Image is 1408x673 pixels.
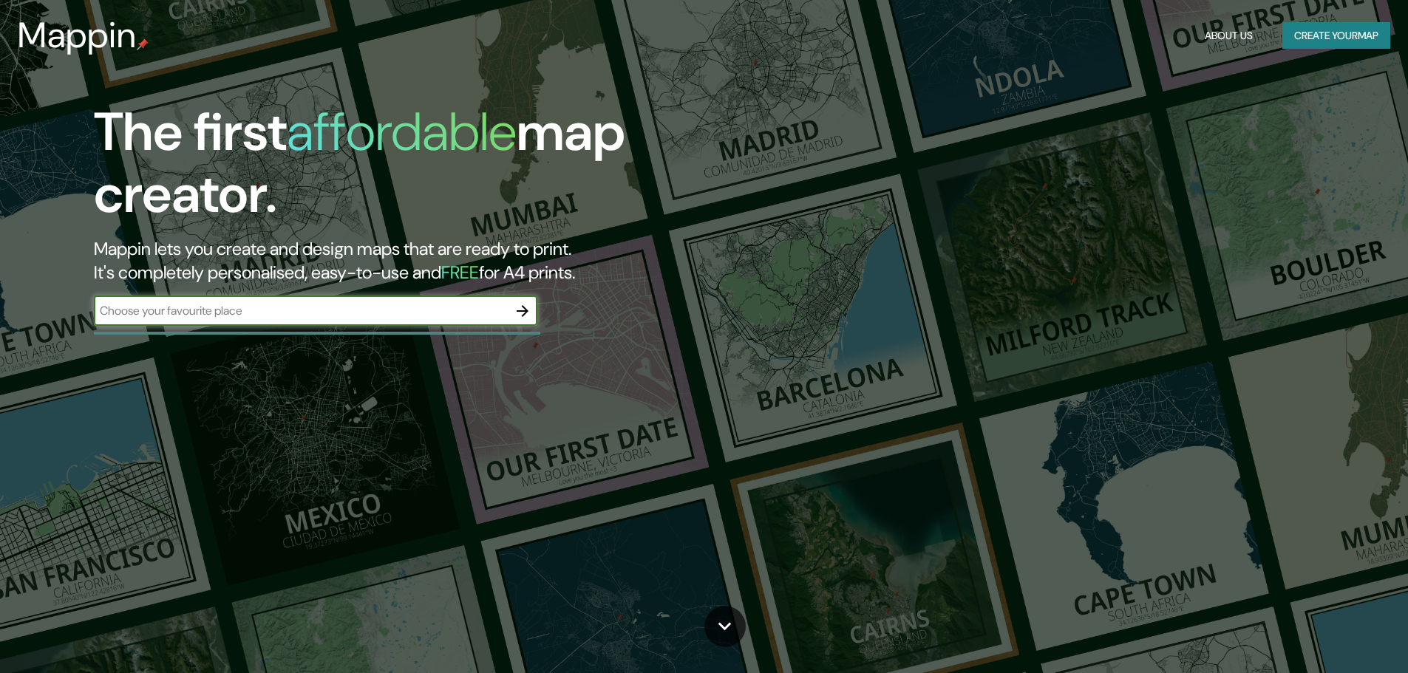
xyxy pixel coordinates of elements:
[441,261,479,284] h5: FREE
[94,237,798,284] h2: Mappin lets you create and design maps that are ready to print. It's completely personalised, eas...
[94,101,798,237] h1: The first map creator.
[1282,22,1390,49] button: Create yourmap
[287,98,517,166] h1: affordable
[137,38,149,50] img: mappin-pin
[1199,22,1259,49] button: About Us
[18,15,137,56] h3: Mappin
[94,302,508,319] input: Choose your favourite place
